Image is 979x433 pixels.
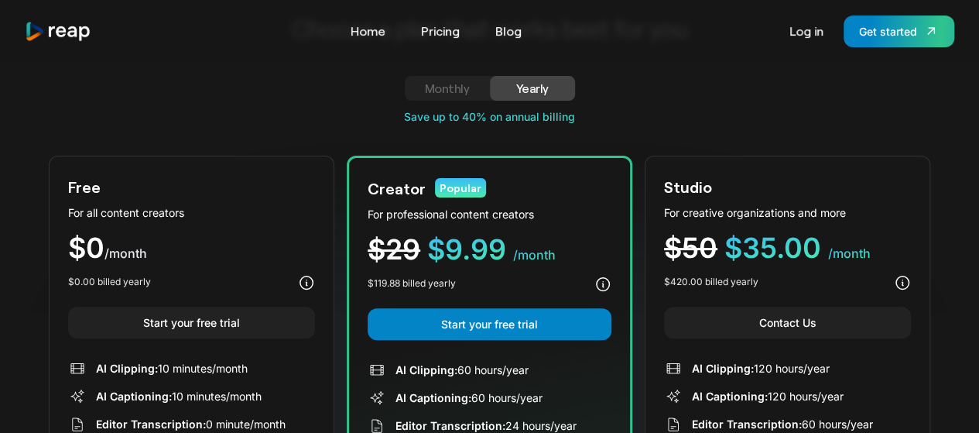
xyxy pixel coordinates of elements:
a: Start your free trial [368,308,611,340]
span: $50 [664,231,717,265]
div: 60 hours/year [395,390,543,406]
div: $0 [68,234,315,263]
span: $9.99 [427,232,506,266]
div: $0.00 billed yearly [68,275,151,289]
span: AI Captioning: [395,391,471,404]
div: 120 hours/year [692,360,830,376]
div: Studio [664,175,712,198]
div: Popular [435,178,486,198]
span: AI Captioning: [692,390,768,403]
div: Free [68,175,101,198]
div: $420.00 billed yearly [664,275,758,289]
div: For professional content creators [368,206,611,222]
span: Editor Transcription: [692,418,802,431]
div: 120 hours/year [692,388,844,404]
span: Editor Transcription: [395,419,505,432]
span: $29 [368,232,420,266]
a: Blog [488,19,529,43]
div: 10 minutes/month [96,360,248,376]
div: 60 hours/year [395,362,529,378]
span: AI Clipping: [395,363,457,376]
span: Editor Transcription: [96,418,206,431]
a: Log in [782,19,831,43]
span: $35.00 [724,231,821,265]
a: Pricing [413,19,467,43]
div: Monthly [423,79,471,98]
a: Start your free trial [68,307,315,338]
span: AI Clipping: [692,362,754,375]
span: AI Captioning: [96,390,172,403]
span: /month [513,247,556,263]
div: Yearly [508,79,556,98]
span: /month [828,246,871,261]
div: Get started [859,23,917,40]
div: 0 minute/month [96,416,286,432]
div: 60 hours/year [692,416,873,432]
div: Save up to 40% on annual billing [49,108,930,125]
div: For all content creators [68,204,315,221]
a: home [25,21,91,42]
div: 10 minutes/month [96,388,262,404]
div: Creator [368,177,426,200]
span: AI Clipping: [96,362,158,375]
div: For creative organizations and more [664,204,911,221]
span: /month [104,246,147,261]
a: Get started [844,15,954,47]
a: Home [343,19,393,43]
a: Contact Us [664,307,911,338]
div: $119.88 billed yearly [368,277,456,290]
